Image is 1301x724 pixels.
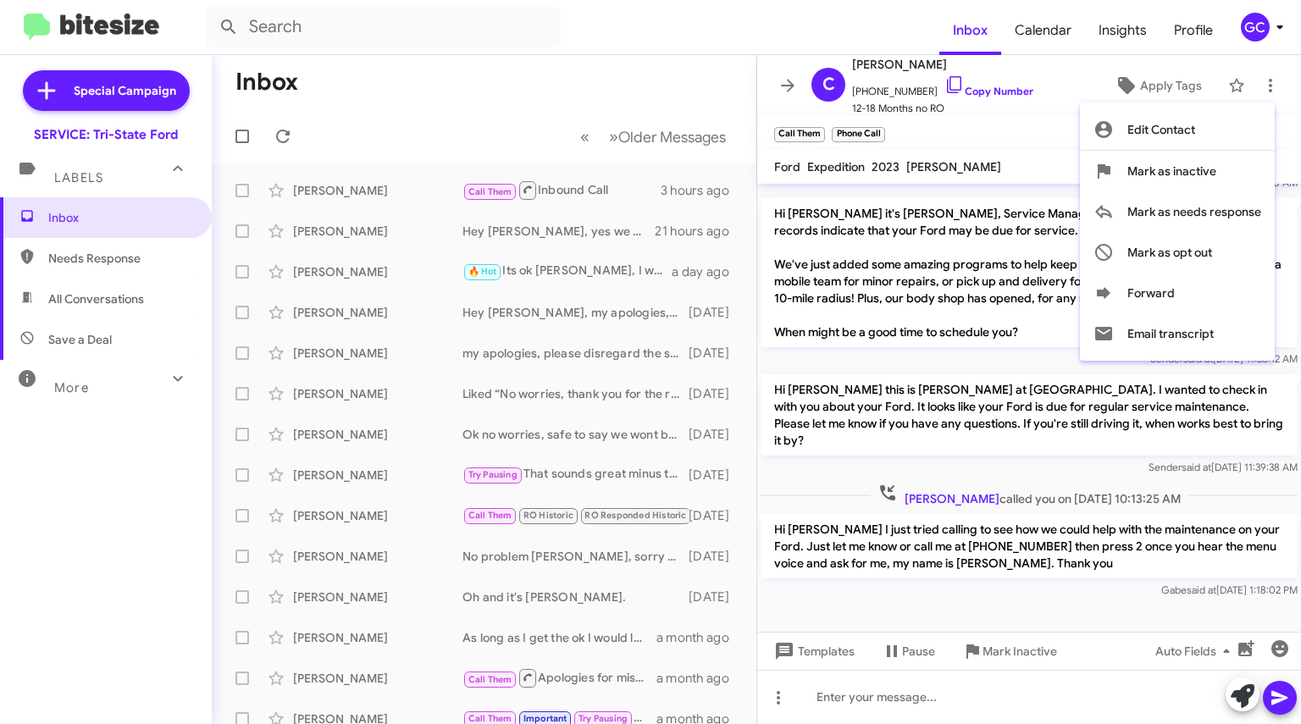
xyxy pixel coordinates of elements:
button: Forward [1080,273,1275,313]
span: Mark as inactive [1127,151,1216,191]
span: Mark as needs response [1127,191,1261,232]
span: Edit Contact [1127,109,1195,150]
span: Mark as opt out [1127,232,1212,273]
button: Email transcript [1080,313,1275,354]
